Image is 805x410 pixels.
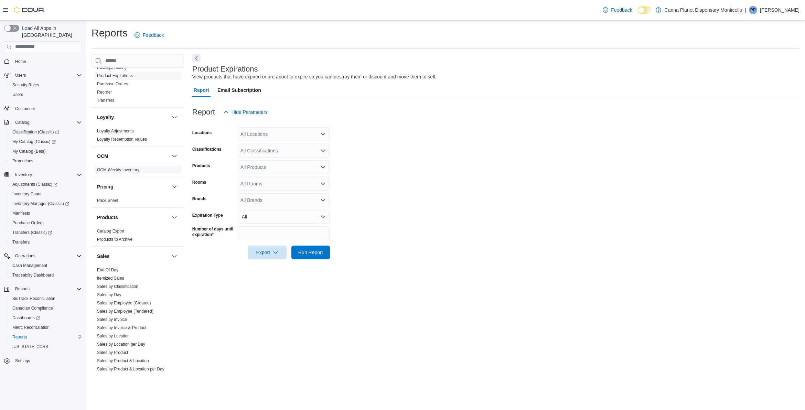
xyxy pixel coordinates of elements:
[14,7,45,13] img: Cova
[10,333,82,341] span: Reports
[15,172,32,177] span: Inventory
[92,227,184,246] div: Products
[97,342,145,347] span: Sales by Location per Day
[217,83,261,97] span: Email Subscription
[12,182,57,187] span: Adjustments (Classic)
[10,147,49,155] a: My Catalog (Beta)
[10,314,82,322] span: Dashboards
[97,267,118,273] span: End Of Day
[760,6,799,14] p: [PERSON_NAME]
[10,323,82,332] span: Metrc Reconciliation
[97,214,169,221] button: Products
[7,228,85,237] a: Transfers (Classic)
[10,147,82,155] span: My Catalog (Beta)
[97,350,128,355] a: Sales by Product
[192,108,215,116] h3: Report
[10,157,82,165] span: Promotions
[97,358,149,364] span: Sales by Product & Location
[221,105,270,119] button: Hide Parameters
[10,304,82,312] span: Canadian Compliance
[92,266,184,384] div: Sales
[1,284,85,294] button: Reports
[97,375,144,380] a: Sales by Product per Day
[7,208,85,218] button: Manifests
[7,189,85,199] button: Inventory Count
[97,276,124,281] a: Itemized Sales
[10,238,82,246] span: Transfers
[97,73,133,78] a: Product Expirations
[10,333,30,341] a: Reports
[10,190,82,198] span: Inventory Count
[97,137,147,142] a: Loyalty Redemption Values
[10,261,50,270] a: Cash Management
[97,153,108,160] h3: OCM
[10,128,62,136] a: Classification (Classic)
[12,344,48,349] span: [US_STATE] CCRS
[1,251,85,261] button: Operations
[10,271,56,279] a: Traceabilty Dashboard
[320,181,326,186] button: Open list of options
[1,104,85,114] button: Customers
[97,334,130,338] a: Sales by Location
[600,3,635,17] a: Feedback
[1,356,85,366] button: Settings
[320,131,326,137] button: Open list of options
[97,300,151,306] span: Sales by Employee (Created)
[97,90,112,95] a: Reorder
[19,25,82,39] span: Load All Apps in [GEOGRAPHIC_DATA]
[12,211,30,216] span: Manifests
[10,238,32,246] a: Transfers
[97,237,132,242] a: Products to Archive
[12,139,56,144] span: My Catalog (Classic)
[170,252,179,260] button: Sales
[10,138,82,146] span: My Catalog (Classic)
[192,54,201,62] button: Next
[92,26,128,40] h1: Reports
[10,343,51,351] a: [US_STATE] CCRS
[97,183,169,190] button: Pricing
[1,118,85,127] button: Catalog
[12,356,82,365] span: Settings
[7,180,85,189] a: Adjustments (Classic)
[7,261,85,270] button: Cash Management
[12,315,40,321] span: Dashboards
[170,183,179,191] button: Pricing
[10,228,55,237] a: Transfers (Classic)
[7,80,85,90] button: Security Roles
[170,152,179,160] button: OCM
[232,109,268,116] span: Hide Parameters
[12,220,44,226] span: Purchase Orders
[10,138,58,146] a: My Catalog (Classic)
[97,292,121,297] a: Sales by Day
[252,246,282,259] span: Export
[10,219,46,227] a: Purchase Orders
[7,303,85,313] button: Canadian Compliance
[15,59,26,64] span: Home
[192,73,436,80] div: View products that have expired or are about to expire so you can destroy them or discount and mo...
[12,171,35,179] button: Inventory
[97,81,128,87] span: Purchase Orders
[12,357,33,365] a: Settings
[97,317,127,322] a: Sales by Invoice
[4,54,82,384] nav: Complex example
[7,313,85,323] a: Dashboards
[7,127,85,137] a: Classification (Classic)
[97,98,114,103] span: Transfers
[12,105,38,113] a: Customers
[320,197,326,203] button: Open list of options
[12,71,82,79] span: Users
[97,309,153,314] a: Sales by Employee (Tendered)
[10,90,82,99] span: Users
[10,228,82,237] span: Transfers (Classic)
[97,128,134,134] span: Loyalty Adjustments
[1,71,85,80] button: Users
[749,6,757,14] div: Parth Patel
[97,358,149,363] a: Sales by Product & Location
[7,199,85,208] a: Inventory Manager (Classic)
[97,284,138,289] a: Sales by Classification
